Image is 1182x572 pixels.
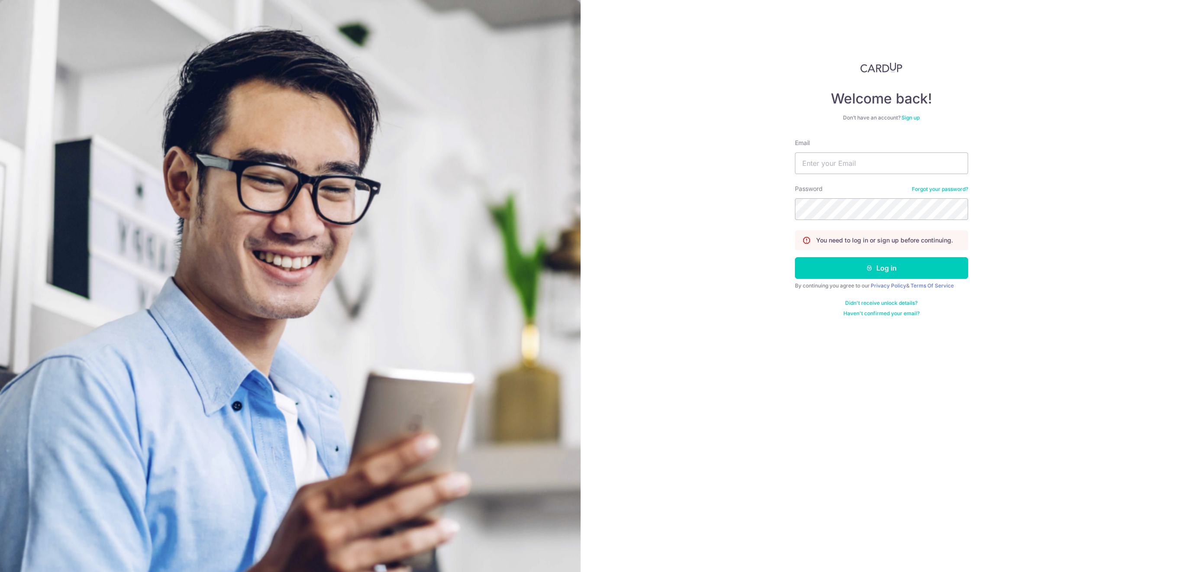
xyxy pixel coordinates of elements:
[871,282,906,289] a: Privacy Policy
[843,310,920,317] a: Haven't confirmed your email?
[795,139,810,147] label: Email
[901,114,920,121] a: Sign up
[795,257,968,279] button: Log in
[912,186,968,193] a: Forgot your password?
[845,300,917,307] a: Didn't receive unlock details?
[795,114,968,121] div: Don’t have an account?
[860,62,903,73] img: CardUp Logo
[795,90,968,107] h4: Welcome back!
[911,282,954,289] a: Terms Of Service
[816,236,953,245] p: You need to log in or sign up before continuing.
[795,152,968,174] input: Enter your Email
[795,282,968,289] div: By continuing you agree to our &
[795,184,823,193] label: Password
